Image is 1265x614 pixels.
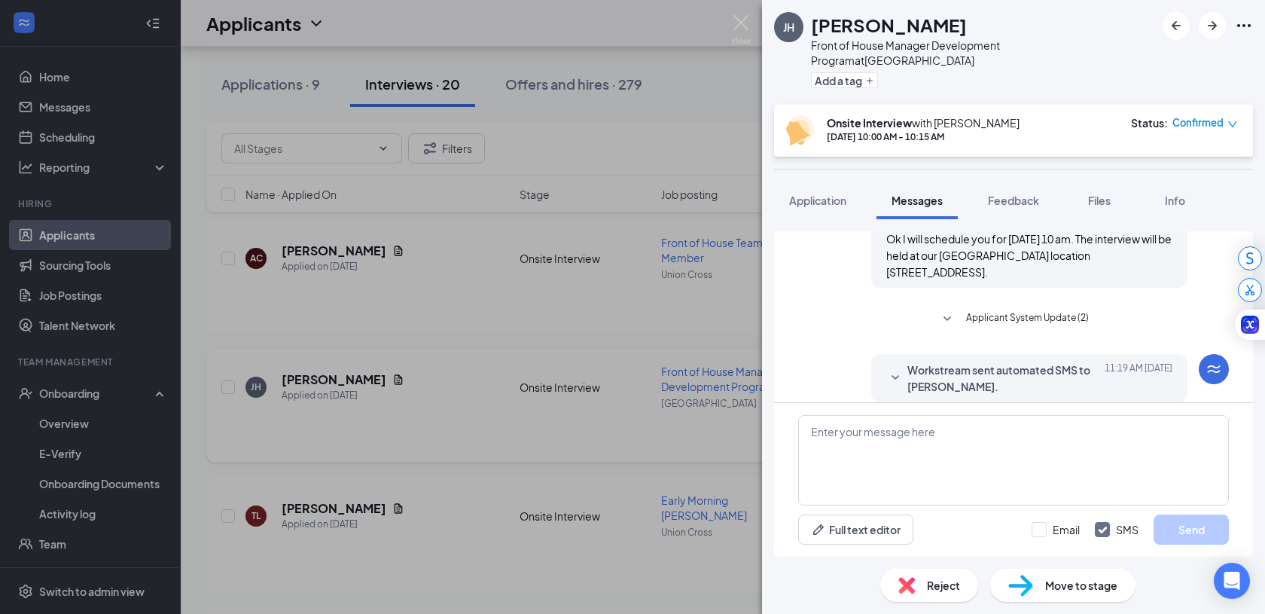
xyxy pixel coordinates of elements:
[1199,12,1226,39] button: ArrowRight
[938,310,956,328] svg: SmallChevronDown
[811,522,826,537] svg: Pen
[827,116,912,130] b: Onsite Interview
[1088,194,1111,207] span: Files
[1105,362,1172,395] span: [DATE] 11:19 AM
[886,232,1172,279] span: Ok I will schedule you for [DATE] 10 am. The interview will be held at our [GEOGRAPHIC_DATA] loca...
[927,577,960,594] span: Reject
[811,38,1155,68] div: Front of House Manager Development Program at [GEOGRAPHIC_DATA]
[1214,563,1250,599] div: Open Intercom Messenger
[907,362,1105,395] span: Workstream sent automated SMS to [PERSON_NAME].
[1154,515,1229,545] button: Send
[886,369,904,387] svg: SmallChevronDown
[1203,17,1221,35] svg: ArrowRight
[827,115,1020,130] div: with [PERSON_NAME]
[966,310,1089,328] span: Applicant System Update (2)
[783,20,794,35] div: JH
[1205,360,1223,378] svg: WorkstreamLogo
[1172,115,1224,130] span: Confirmed
[938,310,1089,328] button: SmallChevronDownApplicant System Update (2)
[988,194,1039,207] span: Feedback
[811,72,878,88] button: PlusAdd a tag
[789,194,846,207] span: Application
[811,12,967,38] h1: [PERSON_NAME]
[1235,17,1253,35] svg: Ellipses
[827,130,1020,143] div: [DATE] 10:00 AM - 10:15 AM
[892,194,943,207] span: Messages
[1045,577,1117,594] span: Move to stage
[1163,12,1190,39] button: ArrowLeftNew
[1131,115,1168,130] div: Status :
[1227,119,1238,130] span: down
[1167,17,1185,35] svg: ArrowLeftNew
[1165,194,1185,207] span: Info
[865,76,874,85] svg: Plus
[798,515,913,545] button: Full text editorPen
